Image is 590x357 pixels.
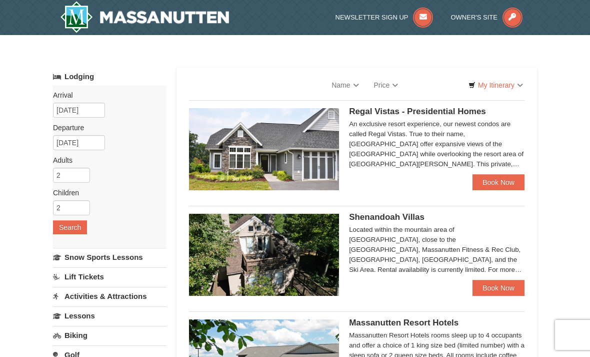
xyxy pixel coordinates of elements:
[349,119,524,169] div: An exclusive resort experience, our newest condos are called Regal Vistas. True to their name, [G...
[450,14,522,21] a: Owner's Site
[53,306,166,325] a: Lessons
[349,318,458,327] span: Massanutten Resort Hotels
[189,108,339,190] img: 19218991-1-902409a9.jpg
[53,90,159,100] label: Arrival
[53,267,166,286] a: Lift Tickets
[189,214,339,296] img: 19219019-2-e70bf45f.jpg
[53,68,166,86] a: Lodging
[349,107,486,116] span: Regal Vistas - Presidential Homes
[53,123,159,133] label: Departure
[53,287,166,305] a: Activities & Attractions
[366,75,406,95] a: Price
[53,155,159,165] label: Adults
[53,248,166,266] a: Snow Sports Lessons
[335,14,408,21] span: Newsletter Sign Up
[462,78,529,93] a: My Itinerary
[472,174,524,190] a: Book Now
[60,1,229,33] img: Massanutten Resort Logo
[53,188,159,198] label: Children
[349,225,524,275] div: Located within the mountain area of [GEOGRAPHIC_DATA], close to the [GEOGRAPHIC_DATA], Massanutte...
[450,14,497,21] span: Owner's Site
[53,220,87,234] button: Search
[60,1,229,33] a: Massanutten Resort
[53,326,166,344] a: Biking
[349,212,424,222] span: Shenandoah Villas
[324,75,366,95] a: Name
[335,14,433,21] a: Newsletter Sign Up
[472,280,524,296] a: Book Now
